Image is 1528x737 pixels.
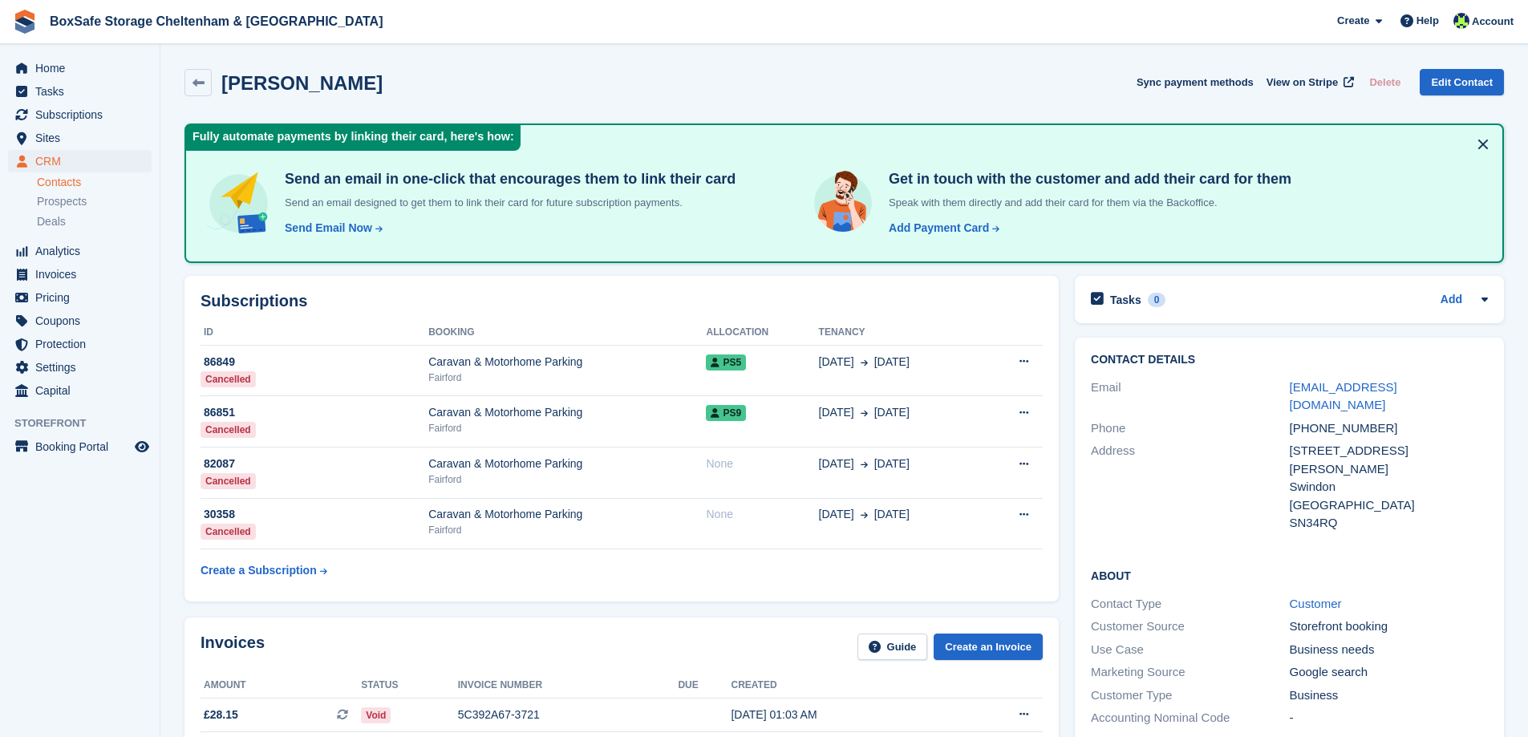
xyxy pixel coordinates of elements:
[428,371,706,385] div: Fairford
[678,673,731,699] th: Due
[8,103,152,126] a: menu
[1110,293,1141,307] h2: Tasks
[37,214,66,229] span: Deals
[1091,354,1488,366] h2: Contact Details
[1290,597,1342,610] a: Customer
[285,220,372,237] div: Send Email Now
[37,175,152,190] a: Contacts
[221,72,383,94] h2: [PERSON_NAME]
[1363,69,1407,95] button: Delete
[1453,13,1469,29] img: Charlie Hammond
[706,320,818,346] th: Allocation
[201,673,361,699] th: Amount
[874,456,910,472] span: [DATE]
[819,404,854,421] span: [DATE]
[8,240,152,262] a: menu
[205,170,272,237] img: send-email-b5881ef4c8f827a638e46e229e590028c7e36e3a6c99d2365469aff88783de13.svg
[201,506,428,523] div: 30358
[35,127,132,149] span: Sites
[1091,419,1289,438] div: Phone
[8,356,152,379] a: menu
[1290,618,1488,636] div: Storefront booking
[1091,442,1289,533] div: Address
[889,220,989,237] div: Add Payment Card
[13,10,37,34] img: stora-icon-8386f47178a22dfd0bd8f6a31ec36ba5ce8667c1dd55bd0f319d3a0aa187defe.svg
[8,57,152,79] a: menu
[1290,496,1488,515] div: [GEOGRAPHIC_DATA]
[1137,69,1254,95] button: Sync payment methods
[35,310,132,332] span: Coupons
[201,456,428,472] div: 82087
[1337,13,1369,29] span: Create
[361,707,391,723] span: Void
[201,404,428,421] div: 86851
[8,435,152,458] a: menu
[201,371,256,387] div: Cancelled
[706,405,746,421] span: PS9
[37,213,152,230] a: Deals
[857,634,928,660] a: Guide
[819,320,983,346] th: Tenancy
[1290,442,1488,478] div: [STREET_ADDRESS][PERSON_NAME]
[361,673,457,699] th: Status
[934,634,1043,660] a: Create an Invoice
[35,103,132,126] span: Subscriptions
[14,415,160,431] span: Storefront
[1148,293,1166,307] div: 0
[731,707,954,723] div: [DATE] 01:03 AM
[35,286,132,309] span: Pricing
[706,506,818,523] div: None
[8,333,152,355] a: menu
[8,127,152,149] a: menu
[43,8,389,34] a: BoxSafe Storage Cheltenham & [GEOGRAPHIC_DATA]
[1091,663,1289,682] div: Marketing Source
[1267,75,1338,91] span: View on Stripe
[1290,419,1488,438] div: [PHONE_NUMBER]
[819,354,854,371] span: [DATE]
[1290,663,1488,682] div: Google search
[201,292,1043,310] h2: Subscriptions
[1290,514,1488,533] div: SN34RQ
[706,354,746,371] span: PS5
[35,356,132,379] span: Settings
[35,80,132,103] span: Tasks
[874,506,910,523] span: [DATE]
[37,193,152,210] a: Prospects
[201,320,428,346] th: ID
[37,194,87,209] span: Prospects
[35,240,132,262] span: Analytics
[35,435,132,458] span: Booking Portal
[8,263,152,285] a: menu
[1472,14,1514,30] span: Account
[35,263,132,285] span: Invoices
[8,379,152,402] a: menu
[428,320,706,346] th: Booking
[1091,686,1289,705] div: Customer Type
[810,170,876,236] img: get-in-touch-e3e95b6451f4e49772a6039d3abdde126589d6f45a760754adfa51be33bf0f70.svg
[428,506,706,523] div: Caravan & Motorhome Parking
[132,437,152,456] a: Preview store
[201,354,428,371] div: 86849
[1290,641,1488,659] div: Business needs
[1260,69,1357,95] a: View on Stripe
[1091,709,1289,727] div: Accounting Nominal Code
[1441,291,1462,310] a: Add
[819,506,854,523] span: [DATE]
[201,473,256,489] div: Cancelled
[428,421,706,435] div: Fairford
[35,150,132,172] span: CRM
[428,354,706,371] div: Caravan & Motorhome Parking
[819,456,854,472] span: [DATE]
[35,333,132,355] span: Protection
[428,523,706,537] div: Fairford
[1290,478,1488,496] div: Swindon
[201,562,317,579] div: Create a Subscription
[201,634,265,660] h2: Invoices
[1091,641,1289,659] div: Use Case
[874,404,910,421] span: [DATE]
[8,286,152,309] a: menu
[1420,69,1504,95] a: Edit Contact
[201,524,256,540] div: Cancelled
[8,310,152,332] a: menu
[882,195,1291,211] p: Speak with them directly and add their card for them via the Backoffice.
